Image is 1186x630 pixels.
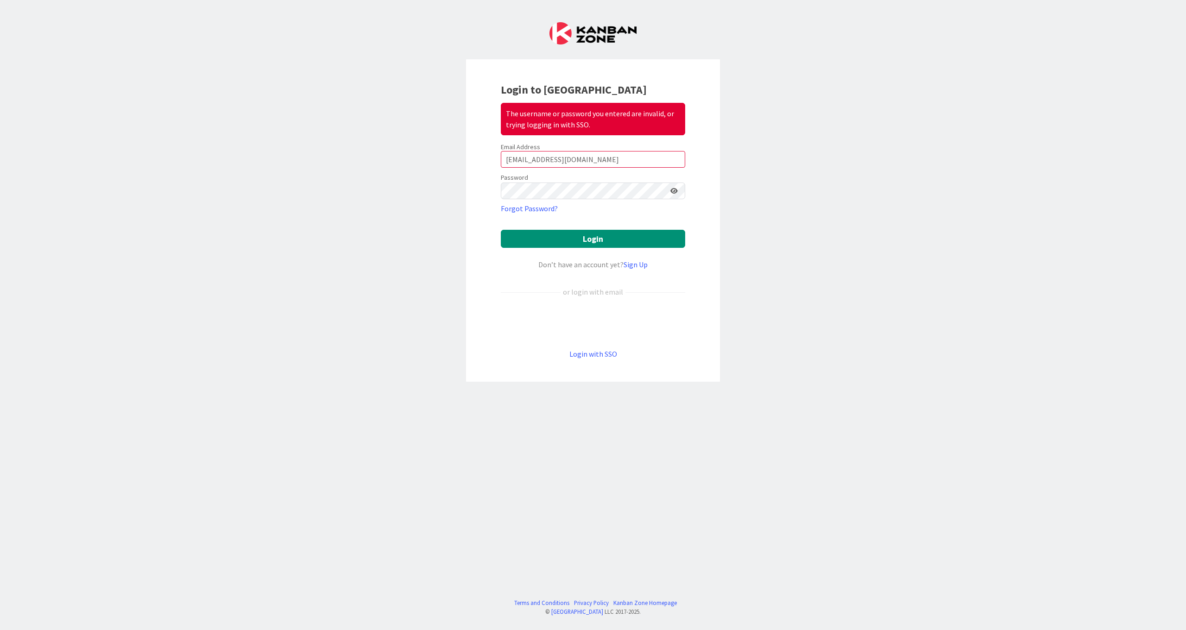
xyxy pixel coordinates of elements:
a: Terms and Conditions [514,598,569,607]
label: Password [501,173,528,183]
a: Forgot Password? [501,203,558,214]
div: © LLC 2017- 2025 . [510,607,677,616]
label: Email Address [501,143,540,151]
div: Don’t have an account yet? [501,259,685,270]
div: Inicie sessão com o Google. Abre num novo separador [501,313,685,333]
a: Sign Up [624,260,648,269]
a: Login with SSO [569,349,617,359]
iframe: Botão Iniciar sessão com o Google [496,313,690,333]
a: Privacy Policy [574,598,609,607]
div: or login with email [561,286,625,297]
button: Login [501,230,685,248]
div: The username or password you entered are invalid, or trying logging in with SSO. [501,103,685,135]
a: Kanban Zone Homepage [613,598,677,607]
b: Login to [GEOGRAPHIC_DATA] [501,82,647,97]
img: Kanban Zone [549,22,637,44]
a: [GEOGRAPHIC_DATA] [551,608,603,615]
